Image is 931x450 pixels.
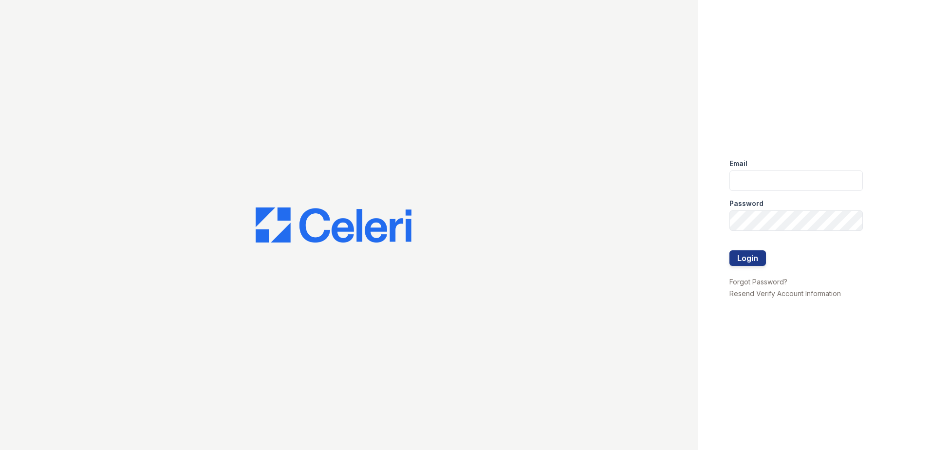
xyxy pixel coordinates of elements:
[729,289,841,298] a: Resend Verify Account Information
[729,159,747,169] label: Email
[729,278,787,286] a: Forgot Password?
[729,250,766,266] button: Login
[256,207,411,243] img: CE_Logo_Blue-a8612792a0a2168367f1c8372b55b34899dd931a85d93a1a3d3e32e68fde9ad4.png
[729,199,763,208] label: Password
